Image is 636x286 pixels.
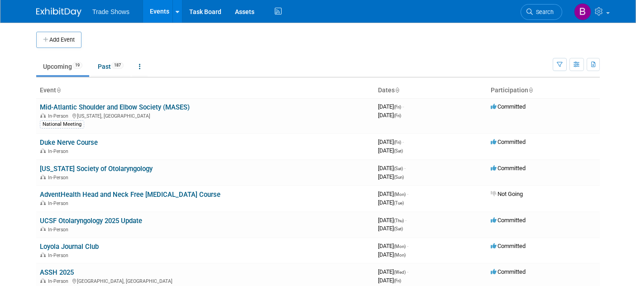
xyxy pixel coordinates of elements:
span: [DATE] [378,251,406,258]
span: In-Person [48,113,71,119]
a: Mid-Atlantic Shoulder and Elbow Society (MASES) [40,103,190,111]
a: Sort by Participation Type [528,86,533,94]
span: [DATE] [378,112,401,119]
span: [DATE] [378,217,406,224]
span: [DATE] [378,173,404,180]
a: Sort by Start Date [395,86,399,94]
span: [DATE] [378,277,401,284]
div: [US_STATE], [GEOGRAPHIC_DATA] [40,112,371,119]
span: Trade Shows [92,8,129,15]
span: In-Person [48,148,71,154]
span: [DATE] [378,191,408,197]
span: - [407,268,408,275]
th: Event [36,83,374,98]
span: [DATE] [378,225,403,232]
span: - [402,138,404,145]
span: (Fri) [394,113,401,118]
img: In-Person Event [40,200,46,205]
a: Search [521,4,562,20]
span: - [405,217,406,224]
span: [DATE] [378,199,404,206]
img: Becca Rensi [574,3,591,20]
span: (Sun) [394,175,404,180]
span: - [407,191,408,197]
span: - [402,103,404,110]
span: 19 [72,62,82,69]
span: [DATE] [378,103,404,110]
span: (Tue) [394,200,404,205]
span: - [404,165,406,172]
span: (Fri) [394,140,401,145]
a: AdventHealth Head and Neck Free [MEDICAL_DATA] Course [40,191,220,199]
span: In-Person [48,253,71,258]
img: In-Person Event [40,227,46,231]
span: Committed [491,268,526,275]
div: National Meeting [40,120,84,129]
span: - [407,243,408,249]
span: [DATE] [378,243,408,249]
a: Loyola Journal Club [40,243,99,251]
span: Committed [491,103,526,110]
span: (Fri) [394,278,401,283]
a: [US_STATE] Society of Otolaryngology [40,165,153,173]
span: (Mon) [394,244,406,249]
span: Committed [491,243,526,249]
th: Participation [487,83,600,98]
img: In-Person Event [40,148,46,153]
span: (Sat) [394,226,403,231]
span: (Thu) [394,218,404,223]
a: UCSF Otolaryngology 2025 Update [40,217,142,225]
span: In-Person [48,175,71,181]
span: 187 [111,62,124,69]
div: [GEOGRAPHIC_DATA], [GEOGRAPHIC_DATA] [40,277,371,284]
span: In-Person [48,227,71,233]
button: Add Event [36,32,81,48]
span: [DATE] [378,147,403,154]
span: [DATE] [378,268,408,275]
span: Not Going [491,191,523,197]
img: In-Person Event [40,253,46,257]
span: In-Person [48,278,71,284]
span: (Sat) [394,148,403,153]
img: In-Person Event [40,113,46,118]
span: (Mon) [394,253,406,257]
a: Past187 [91,58,130,75]
span: (Mon) [394,192,406,197]
span: (Fri) [394,105,401,110]
a: Duke Nerve Course [40,138,98,147]
span: [DATE] [378,138,404,145]
span: In-Person [48,200,71,206]
span: (Sat) [394,166,403,171]
span: Committed [491,138,526,145]
span: Committed [491,217,526,224]
img: In-Person Event [40,175,46,179]
span: (Wed) [394,270,406,275]
img: ExhibitDay [36,8,81,17]
img: In-Person Event [40,278,46,283]
th: Dates [374,83,487,98]
span: Committed [491,165,526,172]
span: Search [533,9,554,15]
span: [DATE] [378,165,406,172]
a: Upcoming19 [36,58,89,75]
a: ASSH 2025 [40,268,74,276]
a: Sort by Event Name [56,86,61,94]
